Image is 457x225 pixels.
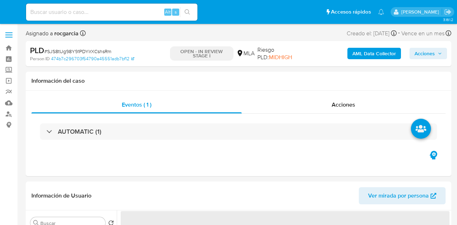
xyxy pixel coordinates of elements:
[368,187,429,204] span: Ver mirada por persona
[401,30,445,37] span: Vence en un mes
[444,8,452,16] a: Salir
[31,77,446,85] h1: Información del caso
[44,48,111,55] span: # SJS8tUg98Y91PDYlrXCshsRm
[175,9,177,15] span: s
[401,9,442,15] p: rocio.garcia@mercadolibre.com
[398,29,400,38] span: -
[347,29,397,38] div: Creado el: [DATE]
[58,128,101,135] h3: AUTOMATIC (1)
[26,7,197,17] input: Buscar usuario o caso...
[165,9,171,15] span: Alt
[53,29,79,37] b: rocgarcia
[40,123,437,140] div: AUTOMATIC (1)
[257,46,307,61] span: Riesgo PLD:
[269,53,292,61] span: MIDHIGH
[332,101,355,109] span: Acciones
[378,9,384,15] a: Notificaciones
[352,48,396,59] b: AML Data Collector
[122,101,151,109] span: Eventos ( 1 )
[26,30,79,37] span: Asignado a
[410,48,447,59] button: Acciones
[170,46,233,61] p: OPEN - IN REVIEW STAGE I
[347,48,401,59] button: AML Data Collector
[180,7,195,17] button: search-icon
[30,45,44,56] b: PLD
[331,8,371,16] span: Accesos rápidos
[415,48,435,59] span: Acciones
[359,187,446,204] button: Ver mirada por persona
[236,50,255,57] div: MLA
[30,56,50,62] b: Person ID
[51,56,134,62] a: 474b7c296703f54790a45551adb7bf12
[31,192,91,199] h1: Información de Usuario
